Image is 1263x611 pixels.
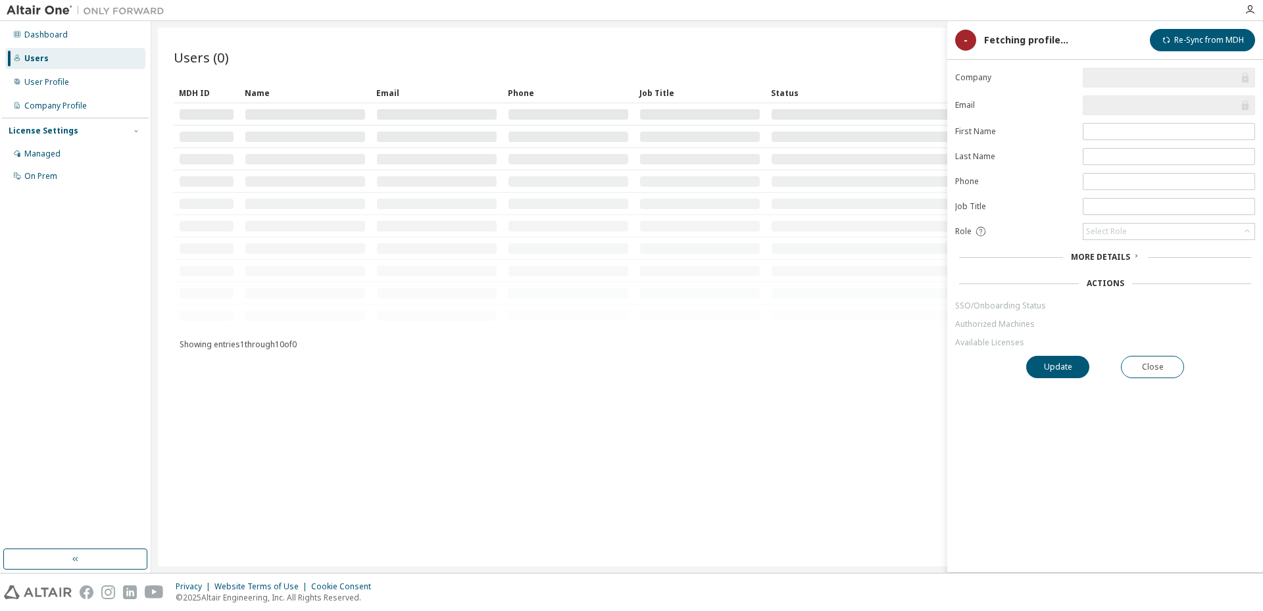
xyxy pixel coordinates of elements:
p: © 2025 Altair Engineering, Inc. All Rights Reserved. [176,592,379,603]
div: Fetching profile... [984,35,1068,45]
div: Select Role [1083,224,1254,239]
label: Last Name [955,151,1075,162]
div: MDH ID [179,82,234,103]
img: instagram.svg [101,585,115,599]
div: Job Title [639,82,760,103]
label: Phone [955,176,1075,187]
div: Dashboard [24,30,68,40]
div: Users [24,53,49,64]
label: Email [955,100,1075,110]
img: altair_logo.svg [4,585,72,599]
a: Authorized Machines [955,319,1255,330]
div: Phone [508,82,629,103]
div: Website Terms of Use [214,581,311,592]
label: Job Title [955,201,1075,212]
label: Company [955,72,1075,83]
div: License Settings [9,126,78,136]
div: Name [245,82,366,103]
div: On Prem [24,171,57,182]
span: Users (0) [174,48,229,66]
img: youtube.svg [145,585,164,599]
button: Re-Sync from MDH [1150,29,1255,51]
span: Showing entries 1 through 10 of 0 [180,339,297,350]
div: Company Profile [24,101,87,111]
img: linkedin.svg [123,585,137,599]
div: Email [376,82,497,103]
span: Role [955,226,972,237]
button: Close [1121,356,1184,378]
a: Available Licenses [955,337,1255,348]
div: - [955,30,976,51]
div: Privacy [176,581,214,592]
div: Managed [24,149,61,159]
button: Update [1026,356,1089,378]
div: User Profile [24,77,69,87]
label: First Name [955,126,1075,137]
div: Status [771,82,1172,103]
img: facebook.svg [80,585,93,599]
span: More Details [1071,251,1130,262]
a: SSO/Onboarding Status [955,301,1255,311]
div: Actions [1087,278,1124,289]
div: Select Role [1086,226,1127,237]
div: Cookie Consent [311,581,379,592]
img: Altair One [7,4,171,17]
